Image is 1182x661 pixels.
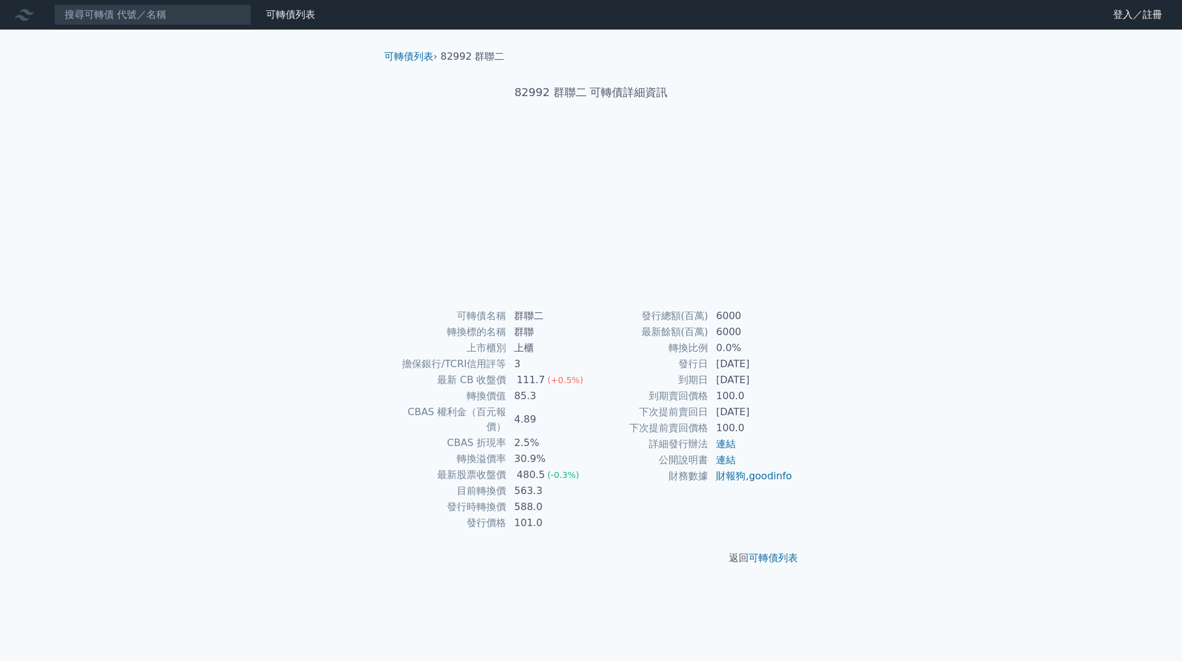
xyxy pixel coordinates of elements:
td: 6000 [709,324,793,340]
td: 可轉債名稱 [389,308,507,324]
td: 6000 [709,308,793,324]
td: 轉換比例 [591,340,709,356]
td: CBAS 權利金（百元報價） [389,404,507,435]
td: 85.3 [507,388,591,404]
a: 連結 [716,438,736,450]
td: 4.89 [507,404,591,435]
td: 0.0% [709,340,793,356]
div: 480.5 [514,468,547,482]
td: 群聯二 [507,308,591,324]
td: 最新 CB 收盤價 [389,372,507,388]
td: 發行價格 [389,515,507,531]
a: 可轉債列表 [749,552,798,564]
td: CBAS 折現率 [389,435,507,451]
td: 發行日 [591,356,709,372]
td: 擔保銀行/TCRI信用評等 [389,356,507,372]
input: 搜尋可轉債 代號／名稱 [54,4,251,25]
td: 最新餘額(百萬) [591,324,709,340]
td: 2.5% [507,435,591,451]
td: 轉換價值 [389,388,507,404]
li: 82992 群聯二 [441,49,505,64]
td: 下次提前賣回價格 [591,420,709,436]
a: 可轉債列表 [266,9,315,20]
li: › [384,49,437,64]
td: 上櫃 [507,340,591,356]
td: 101.0 [507,515,591,531]
a: 連結 [716,454,736,466]
td: , [709,468,793,484]
td: 上市櫃別 [389,340,507,356]
p: 返回 [374,551,808,566]
td: [DATE] [709,404,793,420]
td: 下次提前賣回日 [591,404,709,420]
td: [DATE] [709,372,793,388]
td: 到期日 [591,372,709,388]
td: 詳細發行辦法 [591,436,709,452]
div: 111.7 [514,373,547,387]
td: 發行總額(百萬) [591,308,709,324]
td: 3 [507,356,591,372]
a: 可轉債列表 [384,51,433,62]
h1: 82992 群聯二 可轉債詳細資訊 [374,84,808,101]
td: 財務數據 [591,468,709,484]
a: 登入／註冊 [1103,5,1172,25]
td: 公開說明書 [591,452,709,468]
td: 100.0 [709,388,793,404]
td: 發行時轉換價 [389,499,507,515]
td: 轉換溢價率 [389,451,507,467]
td: 30.9% [507,451,591,467]
td: 目前轉換價 [389,483,507,499]
a: goodinfo [749,470,792,482]
td: 群聯 [507,324,591,340]
td: 100.0 [709,420,793,436]
td: 563.3 [507,483,591,499]
td: 到期賣回價格 [591,388,709,404]
td: [DATE] [709,356,793,372]
span: (-0.3%) [547,470,579,480]
td: 588.0 [507,499,591,515]
a: 財報狗 [716,470,746,482]
td: 轉換標的名稱 [389,324,507,340]
span: (+0.5%) [547,375,583,385]
td: 最新股票收盤價 [389,467,507,483]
